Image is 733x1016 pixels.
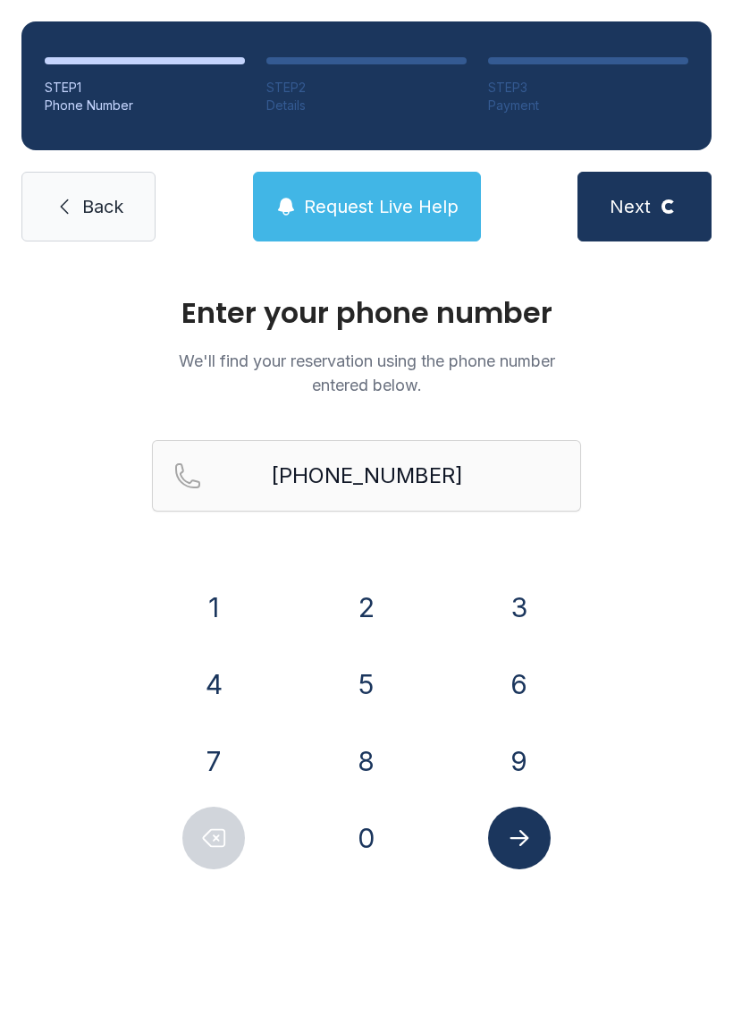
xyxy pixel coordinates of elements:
[488,653,551,715] button: 6
[488,576,551,639] button: 3
[335,653,398,715] button: 5
[152,299,581,327] h1: Enter your phone number
[488,807,551,869] button: Submit lookup form
[45,97,245,114] div: Phone Number
[182,576,245,639] button: 1
[488,97,688,114] div: Payment
[304,194,459,219] span: Request Live Help
[45,79,245,97] div: STEP 1
[610,194,651,219] span: Next
[182,807,245,869] button: Delete number
[152,440,581,512] input: Reservation phone number
[152,349,581,397] p: We'll find your reservation using the phone number entered below.
[488,730,551,792] button: 9
[82,194,123,219] span: Back
[335,730,398,792] button: 8
[488,79,688,97] div: STEP 3
[335,576,398,639] button: 2
[266,79,467,97] div: STEP 2
[266,97,467,114] div: Details
[335,807,398,869] button: 0
[182,653,245,715] button: 4
[182,730,245,792] button: 7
